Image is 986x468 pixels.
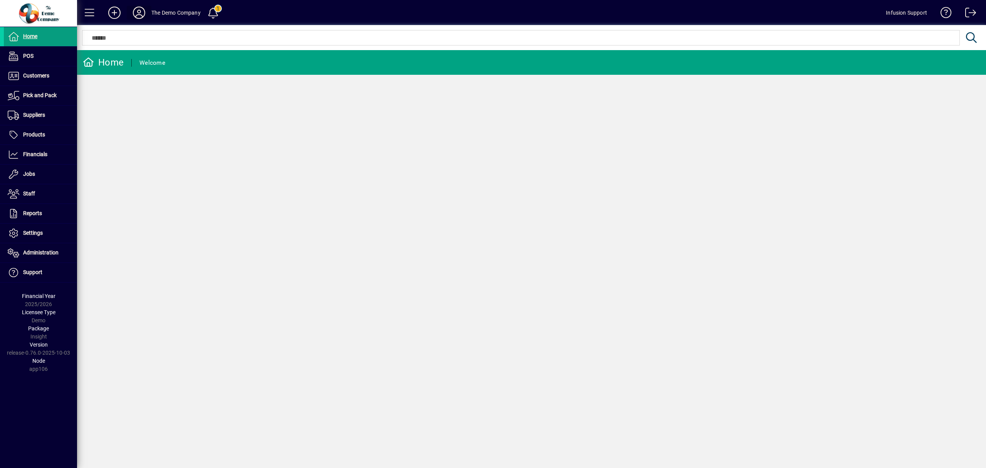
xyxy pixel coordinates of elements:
[4,145,77,164] a: Financials
[23,112,45,118] span: Suppliers
[28,325,49,332] span: Package
[151,7,201,19] div: The Demo Company
[32,358,45,364] span: Node
[23,249,59,256] span: Administration
[4,243,77,263] a: Administration
[30,342,48,348] span: Version
[23,190,35,197] span: Staff
[23,72,49,79] span: Customers
[886,7,927,19] div: Infusion Support
[22,309,55,315] span: Licensee Type
[935,2,952,27] a: Knowledge Base
[4,165,77,184] a: Jobs
[139,57,165,69] div: Welcome
[4,125,77,145] a: Products
[4,47,77,66] a: POS
[4,204,77,223] a: Reports
[23,269,42,275] span: Support
[4,184,77,204] a: Staff
[23,92,57,98] span: Pick and Pack
[23,151,47,157] span: Financials
[127,6,151,20] button: Profile
[22,293,55,299] span: Financial Year
[83,56,124,69] div: Home
[23,53,34,59] span: POS
[4,263,77,282] a: Support
[4,66,77,86] a: Customers
[959,2,976,27] a: Logout
[4,86,77,105] a: Pick and Pack
[4,106,77,125] a: Suppliers
[23,171,35,177] span: Jobs
[23,210,42,216] span: Reports
[102,6,127,20] button: Add
[23,33,37,39] span: Home
[23,131,45,138] span: Products
[23,230,43,236] span: Settings
[4,224,77,243] a: Settings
